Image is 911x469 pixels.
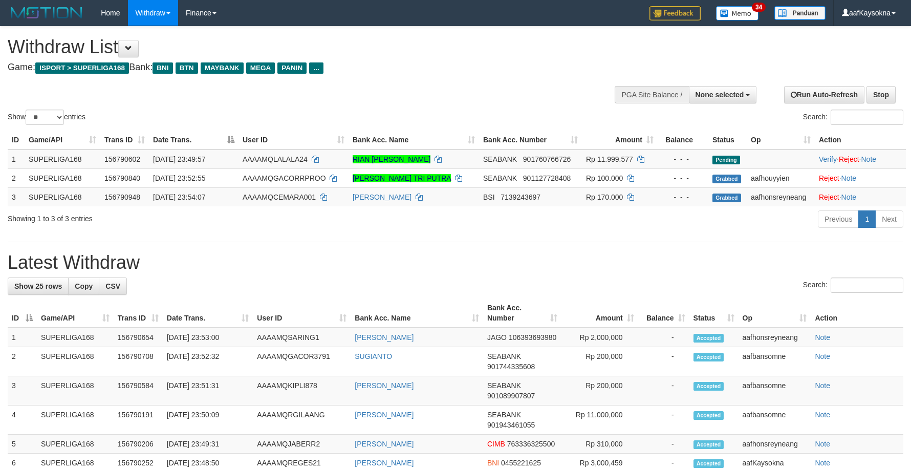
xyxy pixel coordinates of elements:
span: 156790602 [104,155,140,163]
td: aafbansomne [739,376,811,406]
a: [PERSON_NAME] [355,333,414,342]
td: 3 [8,376,37,406]
a: [PERSON_NAME] TRI PUTRA [353,174,451,182]
td: aafhonsreyneang [739,435,811,454]
div: PGA Site Balance / [615,86,688,103]
a: Note [815,459,830,467]
input: Search: [831,278,903,293]
a: Reject [839,155,859,163]
span: [DATE] 23:52:55 [153,174,205,182]
img: MOTION_logo.png [8,5,85,20]
span: BNI [487,459,499,467]
td: Rp 11,000,000 [561,406,638,435]
td: SUPERLIGA168 [37,347,114,376]
a: Next [875,210,903,228]
span: Copy 901760766726 to clipboard [523,155,571,163]
th: Action [811,299,903,328]
a: Note [815,381,830,390]
span: Accepted [693,382,724,391]
a: [PERSON_NAME] [355,440,414,448]
span: [DATE] 23:54:07 [153,193,205,201]
img: panduan.png [774,6,826,20]
th: Balance: activate to sort column ascending [638,299,689,328]
td: 156790584 [114,376,163,406]
th: Bank Acc. Name: activate to sort column ascending [349,131,479,150]
a: SUGIANTO [355,352,392,360]
td: - [638,435,689,454]
a: Note [861,155,876,163]
span: Copy [75,282,93,290]
span: Rp 11.999.577 [586,155,633,163]
span: Grabbed [712,194,741,202]
a: Note [815,411,830,419]
a: 1 [858,210,876,228]
div: - - - [662,173,704,183]
th: Date Trans.: activate to sort column ascending [163,299,253,328]
span: Pending [712,156,740,164]
span: PANIN [277,62,307,74]
a: Reject [819,193,839,201]
a: Note [841,174,857,182]
span: Rp 170.000 [586,193,623,201]
span: 34 [752,3,766,12]
span: SEABANK [483,174,517,182]
div: - - - [662,154,704,164]
span: MEGA [246,62,275,74]
a: Note [815,352,830,360]
th: Amount: activate to sort column ascending [561,299,638,328]
td: 156790708 [114,347,163,376]
a: [PERSON_NAME] [355,411,414,419]
th: Trans ID: activate to sort column ascending [114,299,163,328]
td: SUPERLIGA168 [37,435,114,454]
span: Copy 901943461055 to clipboard [487,421,535,429]
a: Reject [819,174,839,182]
a: Note [815,440,830,448]
span: SEABANK [487,381,521,390]
span: 156790948 [104,193,140,201]
td: [DATE] 23:49:31 [163,435,253,454]
td: 156790191 [114,406,163,435]
th: Date Trans.: activate to sort column descending [149,131,238,150]
td: AAAAMQJABERR2 [253,435,351,454]
th: Bank Acc. Number: activate to sort column ascending [483,299,561,328]
span: Rp 100.000 [586,174,623,182]
td: aafhonsreyneang [739,328,811,347]
img: Feedback.jpg [649,6,701,20]
span: MAYBANK [201,62,244,74]
span: Accepted [693,353,724,361]
th: Op: activate to sort column ascending [739,299,811,328]
label: Show entries [8,110,85,125]
th: Op: activate to sort column ascending [747,131,815,150]
th: Bank Acc. Name: activate to sort column ascending [351,299,483,328]
label: Search: [803,110,903,125]
th: User ID: activate to sort column ascending [238,131,349,150]
span: CIMB [487,440,505,448]
span: Copy 901089907807 to clipboard [487,392,535,400]
a: Previous [818,210,859,228]
span: Accepted [693,459,724,468]
td: [DATE] 23:53:00 [163,328,253,347]
a: Note [815,333,830,342]
td: 156790206 [114,435,163,454]
a: [PERSON_NAME] [355,459,414,467]
a: Run Auto-Refresh [784,86,864,103]
td: SUPERLIGA168 [37,328,114,347]
td: Rp 200,000 [561,376,638,406]
th: Game/API: activate to sort column ascending [37,299,114,328]
div: Showing 1 to 3 of 3 entries [8,209,372,224]
td: 4 [8,406,37,435]
td: - [638,406,689,435]
td: SUPERLIGA168 [25,168,100,187]
th: ID [8,131,25,150]
th: Game/API: activate to sort column ascending [25,131,100,150]
td: SUPERLIGA168 [25,150,100,169]
td: · [815,168,906,187]
a: Note [841,193,857,201]
a: Show 25 rows [8,278,69,295]
span: SEABANK [483,155,517,163]
td: [DATE] 23:51:31 [163,376,253,406]
td: aafhouyyien [747,168,815,187]
span: AAAAMQCEMARA001 [243,193,316,201]
td: [DATE] 23:52:32 [163,347,253,376]
th: Trans ID: activate to sort column ascending [100,131,149,150]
